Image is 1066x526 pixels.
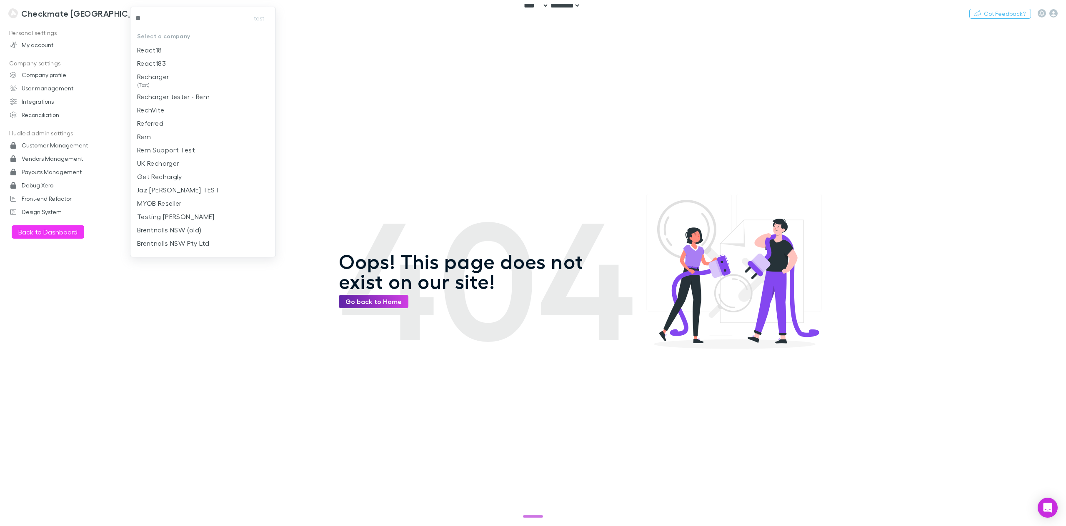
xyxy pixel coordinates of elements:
[137,225,201,235] p: Brentnalls NSW (old)
[137,158,179,168] p: UK Recharger
[245,13,272,23] button: test
[137,185,220,195] p: Jaz [PERSON_NAME] TEST
[254,13,264,23] span: test
[137,145,195,155] p: Rem Support Test
[137,58,166,68] p: React183
[137,238,209,248] p: Brentnalls NSW Pty Ltd
[137,118,163,128] p: Referred
[137,45,162,55] p: React18
[1038,498,1058,518] div: Open Intercom Messenger
[137,105,164,115] p: RechVite
[137,212,215,222] p: Testing [PERSON_NAME]
[137,252,269,272] p: [PERSON_NAME] [PERSON_NAME] [PERSON_NAME] Partners
[137,92,210,102] p: Recharger tester - Rem
[137,132,151,142] p: Rem
[137,198,182,208] p: MYOB Reseller
[137,82,169,88] span: (Test)
[137,172,182,182] p: Get Rechargly
[137,72,169,82] p: Recharger
[130,29,275,43] p: Select a company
